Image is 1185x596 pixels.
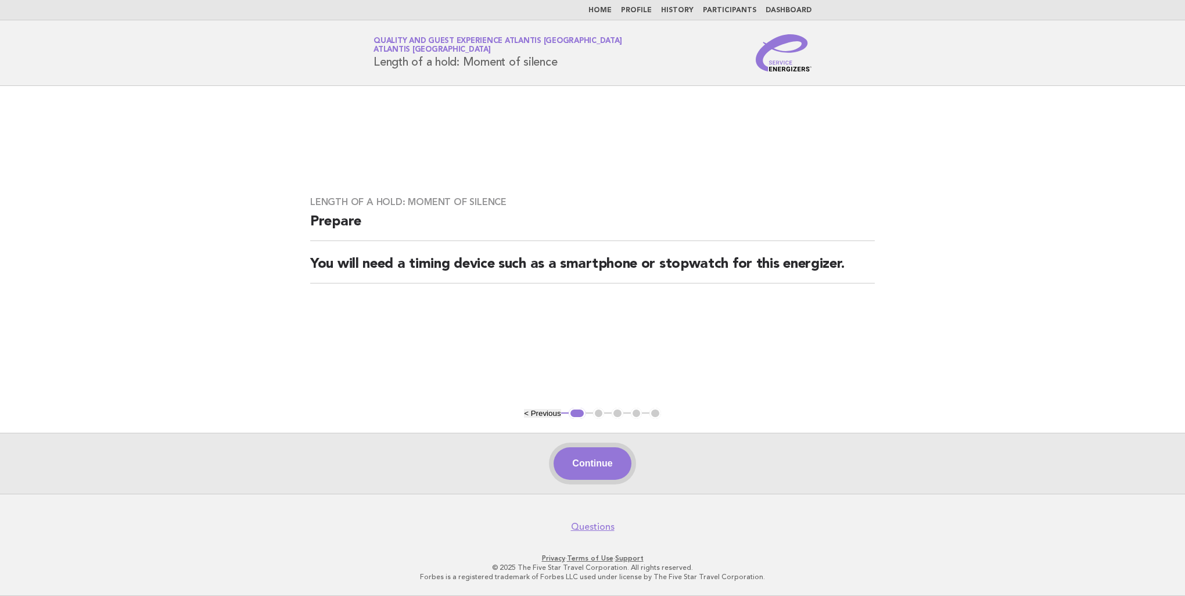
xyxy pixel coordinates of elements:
h3: Length of a hold: Moment of silence [310,196,875,208]
h1: Length of a hold: Moment of silence [374,38,622,68]
span: Atlantis [GEOGRAPHIC_DATA] [374,46,491,54]
button: Continue [554,447,631,480]
a: Participants [703,7,756,14]
p: Forbes is a registered trademark of Forbes LLC used under license by The Five Star Travel Corpora... [237,572,948,581]
a: Privacy [542,554,565,562]
img: Service Energizers [756,34,811,71]
p: · · [237,554,948,563]
h2: Prepare [310,213,875,241]
a: Questions [571,521,615,533]
p: © 2025 The Five Star Travel Corporation. All rights reserved. [237,563,948,572]
h2: You will need a timing device such as a smartphone or stopwatch for this energizer. [310,255,875,283]
a: Home [588,7,612,14]
button: 1 [569,408,586,419]
a: Support [615,554,644,562]
a: Profile [621,7,652,14]
a: Dashboard [766,7,811,14]
a: Quality and Guest Experience Atlantis [GEOGRAPHIC_DATA]Atlantis [GEOGRAPHIC_DATA] [374,37,622,53]
a: History [661,7,694,14]
button: < Previous [524,409,561,418]
a: Terms of Use [567,554,613,562]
